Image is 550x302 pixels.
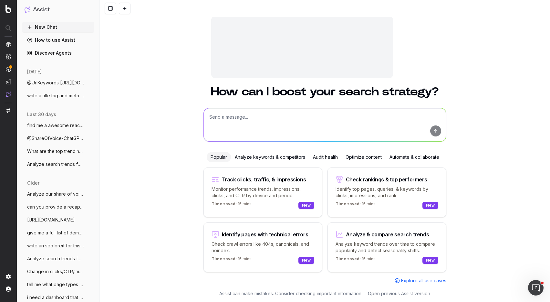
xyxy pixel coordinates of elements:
button: @UrlKeywords [URL][DOMAIN_NAME] [22,78,94,88]
span: Time saved: [212,256,237,261]
div: New [422,257,438,264]
button: find me a awesome reaction gifs for awes [22,120,94,131]
span: Analyze search trends for: back to schoo [27,161,84,167]
img: Setting [6,274,11,279]
button: New Chat [22,22,94,32]
span: Time saved: [336,256,361,261]
p: 15 mins [212,256,252,264]
p: 15 mins [336,201,376,209]
div: Identify pages with technical errors [222,232,308,237]
span: older [27,180,39,186]
img: My account [6,286,11,292]
div: Optimize content [342,152,386,162]
button: give me a full list of demensions and me [22,228,94,238]
iframe: Intercom live chat [528,280,544,296]
img: Switch project [6,108,10,113]
button: What are the top trending topics for bac [22,146,94,156]
a: Explore all use cases [395,277,446,284]
div: New [298,257,314,264]
img: Assist [25,6,30,13]
a: Open previous Assist version [368,290,430,297]
span: Time saved: [336,201,361,206]
span: can you provide a recap of our seo perfo [27,204,84,210]
button: Analyze search trends for: back to schoo [22,159,94,169]
img: Intelligence [6,54,11,59]
span: last 30 days [27,111,56,118]
button: [URL][DOMAIN_NAME] [22,215,94,225]
button: @ShareOfVoice-ChatGPT compare my brand a [22,133,94,144]
div: New [298,202,314,209]
button: Analyze search trends for: back to schoo [22,253,94,264]
p: Monitor performance trends, impressions, clicks, and CTR by device and period. [212,186,314,199]
div: Analyze keywords & competitors [231,152,309,162]
img: Activation [6,67,11,72]
img: Studio [6,79,11,84]
span: [URL][DOMAIN_NAME] [27,217,75,223]
h1: How can I boost your search strategy? [203,86,446,98]
span: What are the top trending topics for bac [27,148,84,155]
div: Audit health [309,152,342,162]
span: @ShareOfVoice-ChatGPT compare my brand a [27,135,84,142]
span: i need a dashboard that shows DLP page t [27,294,84,301]
span: Time saved: [212,201,237,206]
span: find me a awesome reaction gifs for awes [27,122,84,129]
span: @UrlKeywords [URL][DOMAIN_NAME] [27,80,84,86]
button: tell me what page types we have setup in [22,279,94,290]
span: write a title tag and meta description f [27,92,84,99]
div: Automate & collaborate [386,152,443,162]
span: Analyze search trends for: back to schoo [27,255,84,262]
img: Botify logo [5,5,11,13]
button: Analyze our share of voice for "What are [22,189,94,199]
div: New [422,202,438,209]
span: give me a full list of demensions and me [27,230,84,236]
p: Check crawl errors like 404s, canonicals, and noindex. [212,241,314,254]
span: [DATE] [27,69,42,75]
img: Assist [6,92,11,97]
button: Change in clicks/CTR/impressions over la [22,266,94,277]
a: How to use Assist [22,35,94,45]
img: Analytics [6,42,11,47]
button: can you provide a recap of our seo perfo [22,202,94,212]
span: Explore all use cases [401,277,446,284]
span: Analyze our share of voice for "What are [27,191,84,197]
p: Analyze keyword trends over time to compare popularity and detect seasonality shifts. [336,241,438,254]
div: Check rankings & top performers [346,177,427,182]
p: Assist can make mistakes. Consider checking important information. [219,290,362,297]
h1: Assist [33,5,50,14]
div: Popular [207,152,231,162]
p: 15 mins [336,256,376,264]
button: write a title tag and meta description f [22,91,94,101]
span: write an seo breif for this url https:// [27,243,84,249]
p: 15 mins [212,201,252,209]
button: Assist [25,5,92,14]
div: Analyze & compare search trends [346,232,429,237]
a: Discover Agents [22,48,94,58]
span: Change in clicks/CTR/impressions over la [27,268,84,275]
button: write an seo breif for this url https:// [22,241,94,251]
p: Identify top pages, queries, & keywords by clicks, impressions, and rank. [336,186,438,199]
div: Track clicks, traffic, & impressions [222,177,306,182]
span: tell me what page types we have setup in [27,281,84,288]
